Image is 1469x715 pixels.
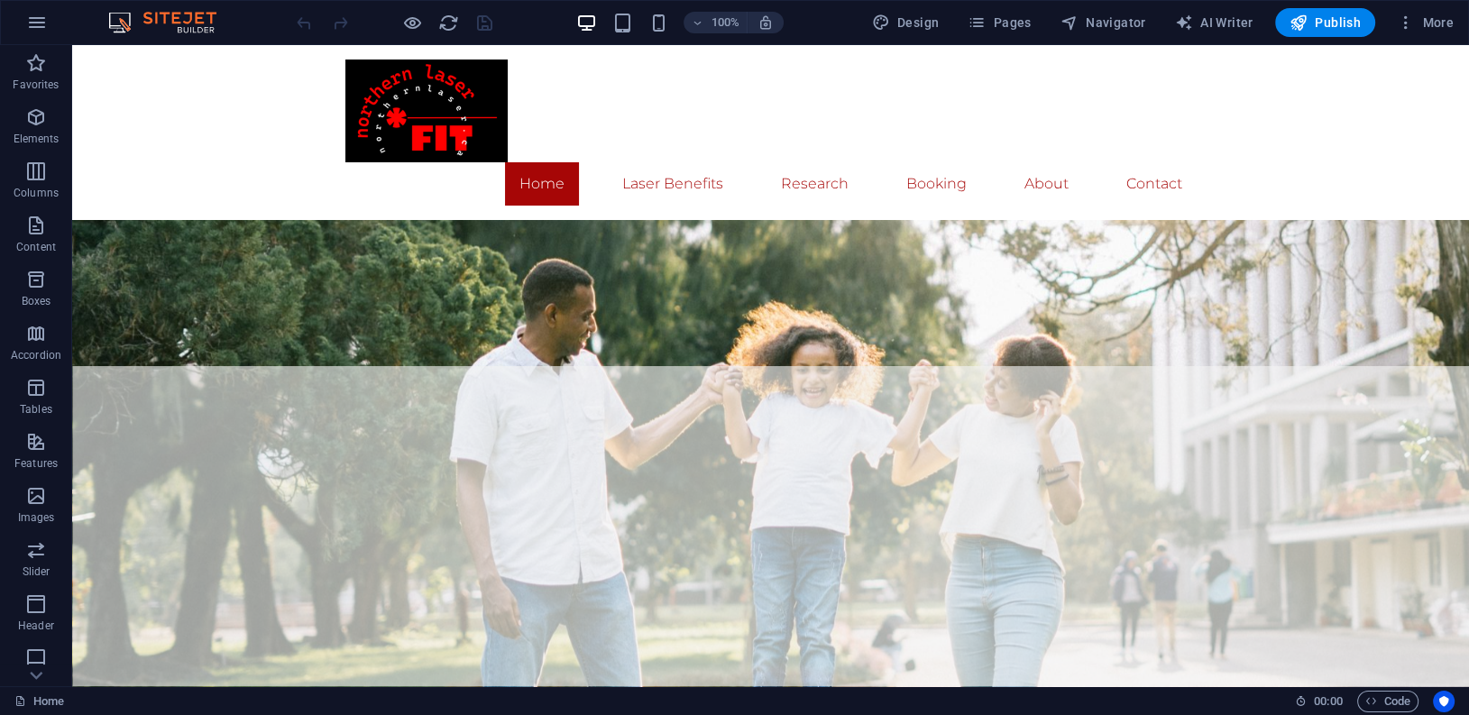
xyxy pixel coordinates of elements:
[23,564,50,579] p: Slider
[18,510,55,525] p: Images
[401,12,423,33] button: Click here to leave preview mode and continue editing
[865,8,947,37] div: Design (Ctrl+Alt+Y)
[1060,14,1146,32] span: Navigator
[14,456,58,471] p: Features
[1357,691,1419,712] button: Code
[14,186,59,200] p: Columns
[104,12,239,33] img: Editor Logo
[960,8,1038,37] button: Pages
[1314,691,1342,712] span: 00 00
[1433,691,1455,712] button: Usercentrics
[13,78,59,92] p: Favorites
[1168,8,1261,37] button: AI Writer
[1175,14,1253,32] span: AI Writer
[11,348,61,362] p: Accordion
[684,12,748,33] button: 100%
[1275,8,1375,37] button: Publish
[757,14,774,31] i: On resize automatically adjust zoom level to fit chosen device.
[1365,691,1410,712] span: Code
[872,14,940,32] span: Design
[18,619,54,633] p: Header
[1290,14,1361,32] span: Publish
[14,691,64,712] a: Click to cancel selection. Double-click to open Pages
[22,294,51,308] p: Boxes
[1053,8,1153,37] button: Navigator
[1295,691,1343,712] h6: Session time
[20,402,52,417] p: Tables
[865,8,947,37] button: Design
[968,14,1031,32] span: Pages
[438,13,459,33] i: Reload page
[711,12,739,33] h6: 100%
[16,240,56,254] p: Content
[14,132,60,146] p: Elements
[1327,694,1329,708] span: :
[1390,8,1461,37] button: More
[1397,14,1454,32] span: More
[437,12,459,33] button: reload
